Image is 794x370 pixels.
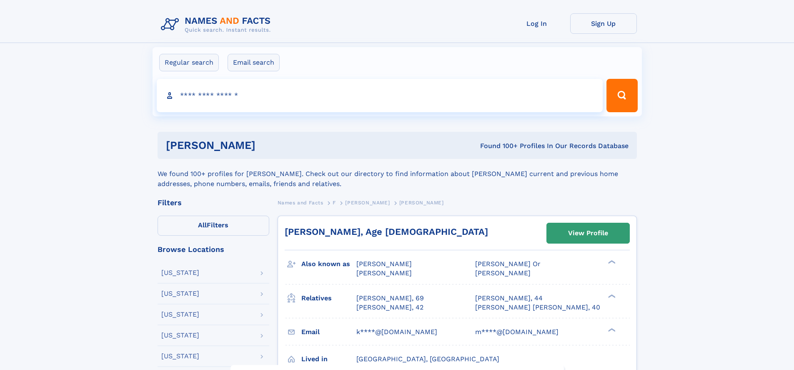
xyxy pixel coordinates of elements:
h1: [PERSON_NAME] [166,140,368,151]
div: Filters [158,199,269,206]
div: View Profile [568,224,608,243]
a: Log In [503,13,570,34]
a: [PERSON_NAME] [PERSON_NAME], 40 [475,303,600,312]
a: [PERSON_NAME], 42 [356,303,423,312]
span: All [198,221,207,229]
span: [PERSON_NAME] [399,200,444,206]
label: Email search [228,54,280,71]
a: [PERSON_NAME], Age [DEMOGRAPHIC_DATA] [285,227,488,237]
label: Regular search [159,54,219,71]
span: [GEOGRAPHIC_DATA], [GEOGRAPHIC_DATA] [356,355,499,363]
div: ❯ [606,259,616,265]
a: View Profile [547,223,629,243]
input: search input [157,79,603,112]
h3: Relatives [301,291,356,305]
a: [PERSON_NAME], 69 [356,294,424,303]
span: [PERSON_NAME] [475,269,531,277]
a: [PERSON_NAME], 44 [475,294,543,303]
span: F [333,200,336,206]
div: [US_STATE] [161,332,199,339]
div: [US_STATE] [161,311,199,318]
div: [US_STATE] [161,269,199,276]
a: Names and Facts [278,197,323,208]
h3: Lived in [301,352,356,366]
h3: Email [301,325,356,339]
span: [PERSON_NAME] [356,269,412,277]
div: We found 100+ profiles for [PERSON_NAME]. Check out our directory to find information about [PERS... [158,159,637,189]
div: ❯ [606,327,616,332]
span: [PERSON_NAME] Or [475,260,541,268]
div: Browse Locations [158,246,269,253]
img: Logo Names and Facts [158,13,278,36]
div: [US_STATE] [161,353,199,360]
span: [PERSON_NAME] [345,200,390,206]
h3: Also known as [301,257,356,271]
label: Filters [158,216,269,236]
div: Found 100+ Profiles In Our Records Database [368,141,629,151]
a: F [333,197,336,208]
div: ❯ [606,293,616,299]
span: [PERSON_NAME] [356,260,412,268]
div: [US_STATE] [161,290,199,297]
button: Search Button [606,79,637,112]
a: Sign Up [570,13,637,34]
a: [PERSON_NAME] [345,197,390,208]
